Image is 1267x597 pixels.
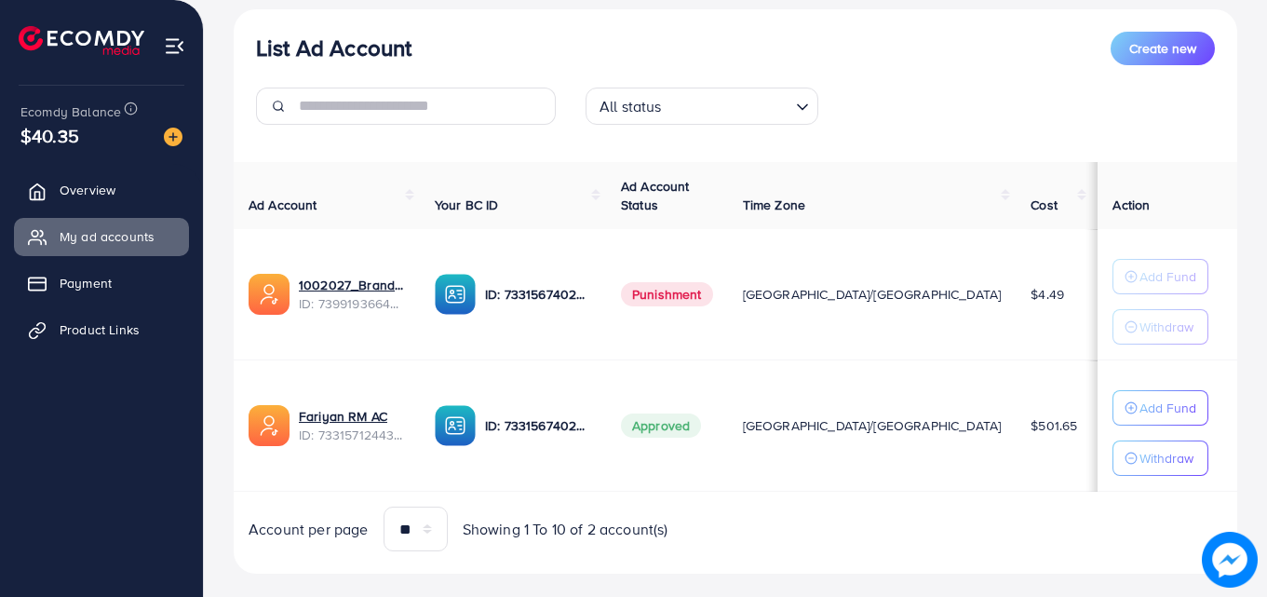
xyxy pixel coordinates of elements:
a: Fariyan RM AC [299,407,387,426]
span: ID: 7331571244346753026 [299,426,405,444]
div: Search for option [586,88,818,125]
span: $4.49 [1031,285,1064,304]
span: $40.35 [20,122,79,149]
a: Overview [14,171,189,209]
span: Ad Account [249,196,317,214]
button: Add Fund [1112,259,1208,294]
button: Withdraw [1112,309,1208,345]
span: All status [596,93,666,120]
img: image [1207,537,1252,582]
span: Cost [1031,196,1058,214]
img: ic-ba-acc.ded83a64.svg [435,405,476,446]
a: Payment [14,265,189,302]
div: <span class='underline'>Fariyan RM AC</span></br>7331571244346753026 [299,407,405,445]
p: Add Fund [1139,397,1196,419]
span: Product Links [60,320,140,339]
img: ic-ads-acc.e4c84228.svg [249,405,290,446]
span: Ad Account Status [621,177,690,214]
span: Your BC ID [435,196,499,214]
span: Time Zone [743,196,805,214]
a: 1002027_Brandstoregrw2_1722759031135 [299,276,405,294]
span: [GEOGRAPHIC_DATA]/[GEOGRAPHIC_DATA] [743,416,1002,435]
button: Create new [1111,32,1215,65]
input: Search for option [667,89,789,120]
span: Create new [1129,39,1196,58]
h3: List Ad Account [256,34,411,61]
button: Add Fund [1112,390,1208,426]
button: Withdraw [1112,441,1208,476]
span: Punishment [621,282,713,306]
a: Product Links [14,311,189,348]
span: Ecomdy Balance [20,102,121,121]
p: Withdraw [1139,447,1193,469]
img: ic-ba-acc.ded83a64.svg [435,274,476,315]
img: logo [19,26,144,55]
img: image [164,128,182,146]
div: <span class='underline'>1002027_Brandstoregrw2_1722759031135</span></br>7399193664313901072 [299,276,405,314]
span: Action [1112,196,1150,214]
img: ic-ads-acc.e4c84228.svg [249,274,290,315]
span: Approved [621,414,701,438]
span: $501.65 [1031,416,1077,435]
a: My ad accounts [14,218,189,255]
span: Overview [60,181,115,199]
p: ID: 7331567402586669057 [485,414,591,437]
span: My ad accounts [60,227,155,246]
p: Withdraw [1139,316,1193,338]
span: ID: 7399193664313901072 [299,294,405,313]
span: Account per page [249,519,369,540]
p: ID: 7331567402586669057 [485,283,591,305]
img: menu [164,35,185,57]
p: Add Fund [1139,265,1196,288]
span: Showing 1 To 10 of 2 account(s) [463,519,668,540]
span: [GEOGRAPHIC_DATA]/[GEOGRAPHIC_DATA] [743,285,1002,304]
span: Payment [60,274,112,292]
